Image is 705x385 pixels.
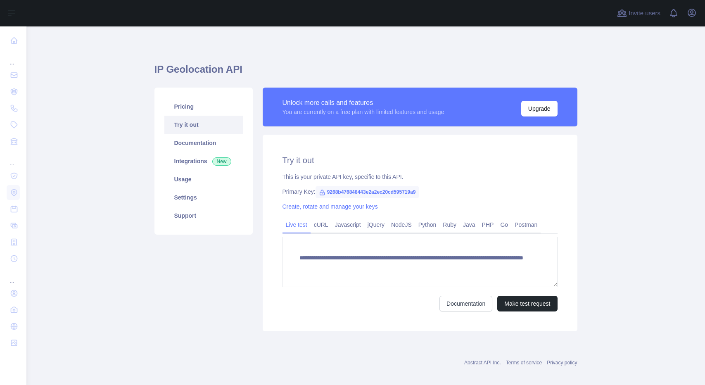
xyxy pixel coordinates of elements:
h2: Try it out [282,154,558,166]
a: Privacy policy [547,360,577,366]
a: Python [415,218,440,231]
a: cURL [311,218,332,231]
button: Upgrade [521,101,558,116]
span: New [212,157,231,166]
a: Pricing [164,97,243,116]
div: You are currently on a free plan with limited features and usage [282,108,444,116]
button: Make test request [497,296,557,311]
div: This is your private API key, specific to this API. [282,173,558,181]
a: Terms of service [506,360,542,366]
a: PHP [479,218,497,231]
div: ... [7,50,20,66]
a: Live test [282,218,311,231]
a: Documentation [164,134,243,152]
a: Usage [164,170,243,188]
a: Settings [164,188,243,207]
a: Support [164,207,243,225]
a: Go [497,218,511,231]
a: Documentation [439,296,492,311]
button: Invite users [615,7,662,20]
div: ... [7,150,20,167]
a: jQuery [364,218,388,231]
div: ... [7,268,20,284]
a: Create, rotate and manage your keys [282,203,378,210]
a: Ruby [439,218,460,231]
a: NodeJS [388,218,415,231]
span: 9268b476848443e2a2ec20cd595719a9 [316,186,419,198]
a: Try it out [164,116,243,134]
a: Java [460,218,479,231]
div: Unlock more calls and features [282,98,444,108]
h1: IP Geolocation API [154,63,577,83]
div: Primary Key: [282,188,558,196]
span: Invite users [629,9,660,18]
a: Javascript [332,218,364,231]
a: Abstract API Inc. [464,360,501,366]
a: Postman [511,218,541,231]
a: Integrations New [164,152,243,170]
